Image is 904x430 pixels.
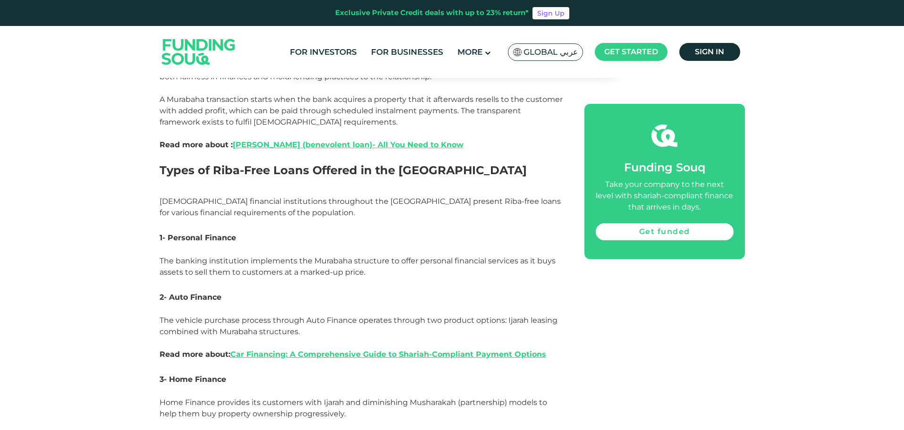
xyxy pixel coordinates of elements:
[160,233,236,242] span: 1- Personal Finance
[335,8,529,18] div: Exclusive Private Credit deals with up to 23% return*
[596,179,734,213] div: Take your company to the next level with shariah-compliant finance that arrives in days.
[287,44,359,60] a: For Investors
[524,47,578,58] span: Global عربي
[596,223,734,240] a: Get funded
[160,316,558,359] span: The vehicle purchase process through Auto Finance operates through two product options: Ijarah le...
[160,256,556,277] span: The banking institution implements the Murabaha structure to offer personal financial services as...
[160,293,221,302] span: 2- Auto Finance
[369,44,446,60] a: For Businesses
[695,47,724,56] span: Sign in
[233,140,464,149] a: [PERSON_NAME] (benevolent loan)- All You Need to Know
[160,95,563,126] span: A Murabaha transaction starts when the bank acquires a property that it afterwards resells to the...
[160,197,561,217] span: [DEMOGRAPHIC_DATA] financial institutions throughout the [GEOGRAPHIC_DATA] present Riba-free loan...
[624,160,705,174] span: Funding Souq
[679,43,740,61] a: Sign in
[513,48,522,56] img: SA Flag
[160,398,547,418] span: Home Finance provides its customers with Ijarah and diminishing Musharakah (partnership) models t...
[532,7,569,19] a: Sign Up
[651,123,677,149] img: fsicon
[152,28,245,76] img: Logo
[160,375,226,384] span: 3- Home Finance
[160,163,527,177] span: Types of Riba-Free Loans Offered in the [GEOGRAPHIC_DATA]
[160,16,552,81] span: Rules of Riba-free loans that originate from [DEMOGRAPHIC_DATA] finance deny lenders from collect...
[604,47,658,56] span: Get started
[160,350,546,359] strong: Read more about:
[160,140,464,149] span: Read more about :
[457,47,482,57] span: More
[230,350,546,359] a: Car Financing: A Comprehensive Guide to Shariah-Compliant Payment Options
